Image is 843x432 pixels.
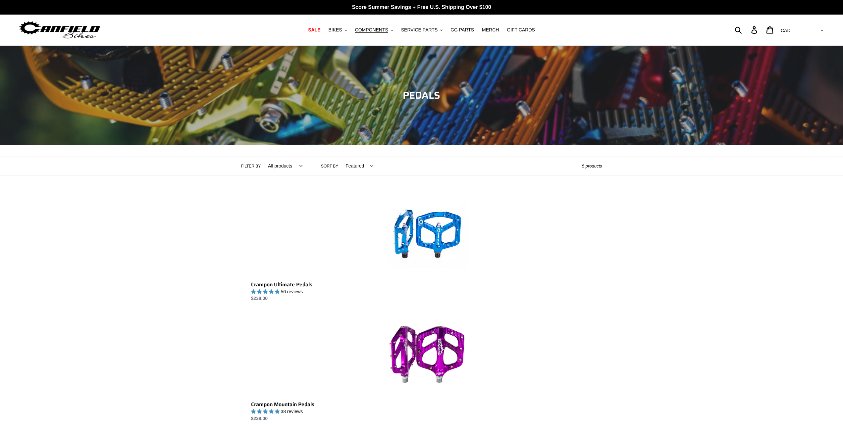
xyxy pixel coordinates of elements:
span: 5 products [582,164,602,168]
span: GG PARTS [450,27,474,33]
span: MERCH [482,27,499,33]
span: COMPONENTS [355,27,388,33]
input: Search [738,23,755,37]
button: SERVICE PARTS [398,25,446,34]
button: BIKES [325,25,350,34]
label: Filter by [241,163,261,169]
a: GG PARTS [447,25,477,34]
label: Sort by [321,163,338,169]
button: COMPONENTS [352,25,396,34]
a: SALE [305,25,324,34]
span: PEDALS [403,87,440,103]
span: SERVICE PARTS [401,27,438,33]
span: GIFT CARDS [507,27,535,33]
a: MERCH [479,25,502,34]
span: BIKES [328,27,342,33]
img: Canfield Bikes [18,20,101,40]
a: GIFT CARDS [503,25,538,34]
span: SALE [308,27,320,33]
